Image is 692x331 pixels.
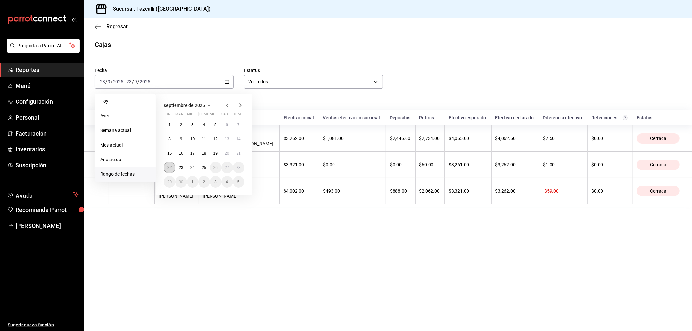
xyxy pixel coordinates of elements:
button: 2 de septiembre de 2025 [175,119,187,131]
button: 3 de septiembre de 2025 [187,119,198,131]
button: 22 de septiembre de 2025 [164,162,175,173]
div: $7.50 [543,136,583,141]
span: Configuración [16,97,79,106]
div: $2,734.00 [419,136,441,141]
button: 13 de septiembre de 2025 [221,133,233,145]
div: Efectivo inicial [284,115,315,120]
button: 29 de septiembre de 2025 [164,176,175,188]
div: $0.00 [390,162,411,167]
abbr: 12 de septiembre de 2025 [213,137,218,141]
abbr: 29 de septiembre de 2025 [167,180,172,184]
button: septiembre de 2025 [164,101,213,109]
abbr: 21 de septiembre de 2025 [237,151,241,156]
abbr: 11 de septiembre de 2025 [202,137,206,141]
span: Regresar [106,23,128,30]
div: - [95,188,105,194]
span: [PERSON_NAME] [16,221,79,230]
span: Cerrada [648,162,669,167]
button: 11 de septiembre de 2025 [198,133,210,145]
button: 25 de septiembre de 2025 [198,162,210,173]
span: / [105,79,107,84]
span: Reportes [16,65,79,74]
div: $0.00 [323,162,382,167]
div: Depósitos [390,115,411,120]
div: $1,081.00 [323,136,382,141]
span: / [111,79,113,84]
label: Estatus [244,68,383,73]
abbr: 30 de septiembre de 2025 [179,180,183,184]
input: ---- [113,79,124,84]
div: $60.00 [419,162,441,167]
button: 7 de septiembre de 2025 [233,119,244,131]
div: $2,062.00 [419,188,441,194]
abbr: lunes [164,112,171,119]
label: Fecha [95,68,234,73]
abbr: 10 de septiembre de 2025 [190,137,195,141]
h3: Sucursal: Tezcalli ([GEOGRAPHIC_DATA]) [108,5,211,13]
a: Pregunta a Parrot AI [5,47,80,54]
span: / [138,79,140,84]
button: 20 de septiembre de 2025 [221,148,233,159]
abbr: 19 de septiembre de 2025 [213,151,218,156]
abbr: 13 de septiembre de 2025 [225,137,229,141]
abbr: 5 de septiembre de 2025 [214,123,217,127]
abbr: 8 de septiembre de 2025 [168,137,171,141]
div: $3,321.00 [449,188,487,194]
abbr: 28 de septiembre de 2025 [237,165,241,170]
abbr: 3 de octubre de 2025 [214,180,217,184]
div: Retenciones [591,115,629,120]
div: $4,055.00 [449,136,487,141]
button: 8 de septiembre de 2025 [164,133,175,145]
span: Hoy [100,98,151,105]
div: $4,062.50 [495,136,535,141]
div: Retiros [419,115,441,120]
button: 28 de septiembre de 2025 [233,162,244,173]
abbr: 22 de septiembre de 2025 [167,165,172,170]
input: -- [100,79,105,84]
div: $3,321.00 [284,162,315,167]
button: 30 de septiembre de 2025 [175,176,187,188]
abbr: 20 de septiembre de 2025 [225,151,229,156]
span: Semana actual [100,127,151,134]
abbr: miércoles [187,112,193,119]
input: -- [126,79,132,84]
button: 9 de septiembre de 2025 [175,133,187,145]
div: - [113,188,151,194]
abbr: 2 de octubre de 2025 [203,180,205,184]
div: Cajas [95,40,111,50]
div: $0.00 [591,162,629,167]
abbr: 27 de septiembre de 2025 [225,165,229,170]
button: 21 de septiembre de 2025 [233,148,244,159]
button: 5 de octubre de 2025 [233,176,244,188]
abbr: sábado [221,112,228,119]
div: Efectivo esperado [449,115,487,120]
div: $3,261.00 [449,162,487,167]
abbr: 16 de septiembre de 2025 [179,151,183,156]
button: 4 de septiembre de 2025 [198,119,210,131]
abbr: 26 de septiembre de 2025 [213,165,218,170]
abbr: 7 de septiembre de 2025 [237,123,240,127]
button: 16 de septiembre de 2025 [175,148,187,159]
span: Mes actual [100,142,151,148]
input: -- [107,79,111,84]
button: 24 de septiembre de 2025 [187,162,198,173]
abbr: 24 de septiembre de 2025 [190,165,195,170]
div: Diferencia efectivo [543,115,583,120]
div: $0.00 [591,136,629,141]
abbr: 4 de septiembre de 2025 [203,123,205,127]
abbr: domingo [233,112,241,119]
button: Pregunta a Parrot AI [7,39,80,53]
button: 26 de septiembre de 2025 [210,162,221,173]
div: Ver todos [244,75,383,89]
button: 10 de septiembre de 2025 [187,133,198,145]
div: $3,262.00 [495,162,535,167]
abbr: viernes [210,112,215,119]
div: $3,262.00 [495,188,535,194]
button: Regresar [95,23,128,30]
abbr: 3 de septiembre de 2025 [191,123,194,127]
div: $493.00 [323,188,382,194]
abbr: 14 de septiembre de 2025 [237,137,241,141]
abbr: 2 de septiembre de 2025 [180,123,182,127]
button: 12 de septiembre de 2025 [210,133,221,145]
span: Facturación [16,129,79,138]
